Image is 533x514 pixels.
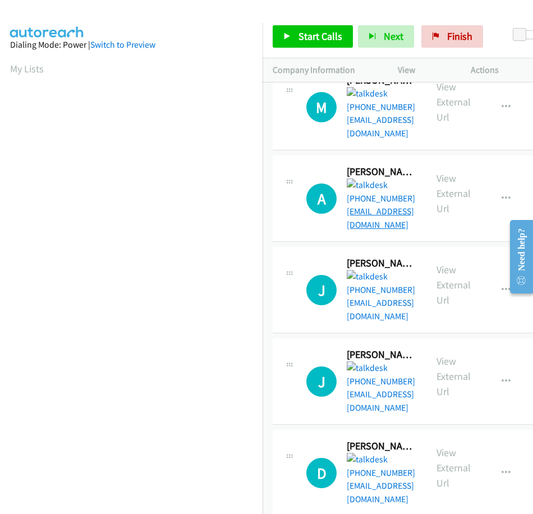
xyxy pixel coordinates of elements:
[436,79,471,125] p: View External Url
[347,389,414,413] a: [EMAIL_ADDRESS][DOMAIN_NAME]
[306,366,337,397] div: The call is yet to be attempted
[500,212,533,301] iframe: Resource Center
[398,63,451,77] p: View
[347,480,414,504] a: [EMAIL_ADDRESS][DOMAIN_NAME]
[347,180,415,204] a: [PHONE_NUMBER]
[447,30,472,43] span: Finish
[306,183,337,214] h1: A
[347,271,415,295] a: [PHONE_NUMBER]
[273,63,378,77] p: Company Information
[436,262,471,308] p: View External Url
[347,178,388,192] img: talkdesk
[347,270,388,283] img: talkdesk
[306,275,337,305] h1: J
[273,25,353,48] a: Start Calls
[347,454,415,478] a: [PHONE_NUMBER]
[471,63,523,77] p: Actions
[436,171,471,216] p: View External Url
[10,62,44,75] a: My Lists
[10,38,252,52] div: Dialing Mode: Power |
[298,30,342,43] span: Start Calls
[347,166,416,178] h2: [PERSON_NAME]
[436,354,471,399] p: View External Url
[347,87,388,100] img: talkdesk
[347,297,414,322] a: [EMAIL_ADDRESS][DOMAIN_NAME]
[306,458,337,488] h1: D
[347,88,415,112] a: [PHONE_NUMBER]
[90,39,155,50] a: Switch to Preview
[347,257,416,270] h2: [PERSON_NAME]
[347,362,415,387] a: [PHONE_NUMBER]
[436,445,471,490] p: View External Url
[306,92,337,122] h1: M
[347,206,414,230] a: [EMAIL_ADDRESS][DOMAIN_NAME]
[306,366,337,397] h1: J
[347,348,416,361] h2: [PERSON_NAME]
[306,458,337,488] div: The call is yet to be attempted
[358,25,414,48] button: Next
[347,114,414,139] a: [EMAIL_ADDRESS][DOMAIN_NAME]
[384,30,403,43] span: Next
[421,25,483,48] a: Finish
[347,361,388,375] img: talkdesk
[347,453,388,466] img: talkdesk
[347,440,416,453] h2: [PERSON_NAME]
